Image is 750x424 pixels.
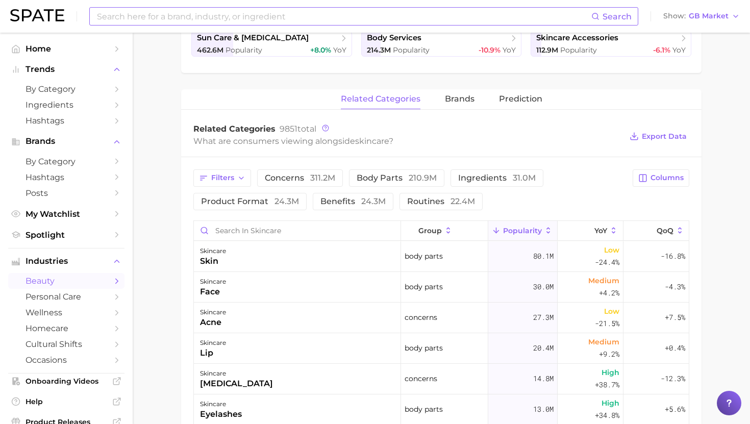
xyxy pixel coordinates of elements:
span: 112.9m [536,45,558,55]
span: body parts [357,174,437,182]
span: body parts [405,403,443,415]
a: body services214.3m Popularity-10.9% YoY [361,31,522,57]
span: -4.3% [665,281,685,293]
a: wellness [8,305,124,320]
span: 24.3m [361,196,386,206]
span: skincare [355,136,389,146]
span: routines [407,197,475,206]
span: beauty [26,276,107,286]
span: 31.0m [513,173,536,183]
span: body parts [405,281,443,293]
div: eyelashes [200,408,242,420]
span: 462.6m [197,45,223,55]
a: Onboarding Videos [8,373,124,389]
span: skincare accessories [536,33,618,43]
button: YoY [558,221,623,241]
span: +9.2% [599,348,619,360]
span: Filters [211,173,234,182]
button: skincarelipbody parts20.4mMedium+9.2%+0.4% [194,333,689,364]
span: by Category [26,157,107,166]
span: 9851 [280,124,297,134]
span: +34.8% [595,409,619,421]
span: YoY [594,227,607,235]
span: -16.8% [661,250,685,262]
span: wellness [26,308,107,317]
span: Search [603,12,632,21]
span: +0.4% [665,342,685,354]
button: ShowGB Market [661,10,742,23]
span: Trends [26,65,107,74]
div: skincare [200,398,242,410]
span: High [602,366,619,379]
div: skincare [200,337,226,349]
a: by Category [8,81,124,97]
span: +5.6% [665,403,685,415]
button: Columns [633,169,689,187]
span: 210.9m [409,173,437,183]
div: What are consumers viewing alongside ? [193,134,622,148]
span: benefits [320,197,386,206]
span: 311.2m [310,173,335,183]
span: Medium [588,275,619,287]
div: [MEDICAL_DATA] [200,378,273,390]
a: beauty [8,273,124,289]
span: Posts [26,188,107,198]
div: skin [200,255,226,267]
div: face [200,286,226,298]
span: GB Market [689,13,729,19]
span: Prediction [499,94,542,104]
span: -24.4% [595,256,619,268]
span: occasions [26,355,107,365]
button: Export Data [627,129,689,143]
span: Popularity [226,45,262,55]
button: skincareacneconcerns27.3mLow-21.5%+7.5% [194,303,689,333]
span: 214.3m [367,45,391,55]
span: +7.5% [665,311,685,323]
span: QoQ [657,227,673,235]
span: Home [26,44,107,54]
input: Search here for a brand, industry, or ingredient [96,8,591,25]
span: YoY [503,45,516,55]
span: -21.5% [595,317,619,330]
span: Hashtags [26,172,107,182]
a: Ingredients [8,97,124,113]
span: Help [26,397,107,406]
a: My Watchlist [8,206,124,222]
a: Hashtags [8,113,124,129]
span: -10.9% [479,45,501,55]
span: Spotlight [26,230,107,240]
span: Ingredients [26,100,107,110]
div: skincare [200,367,273,380]
span: Columns [651,173,684,182]
span: brands [445,94,474,104]
a: occasions [8,352,124,368]
button: skincarefacebody parts30.0mMedium+4.2%-4.3% [194,272,689,303]
a: cultural shifts [8,336,124,352]
span: personal care [26,292,107,302]
input: Search in skincare [194,221,401,240]
span: Related Categories [193,124,276,134]
span: 13.0m [533,403,554,415]
span: +4.2% [599,287,619,299]
span: concerns [405,372,437,385]
span: YoY [333,45,346,55]
span: High [602,397,619,409]
span: concerns [405,311,437,323]
span: ingredients [458,174,536,182]
span: Low [604,305,619,317]
a: Help [8,394,124,409]
button: Industries [8,254,124,269]
span: homecare [26,323,107,333]
span: total [280,124,316,134]
span: Show [663,13,686,19]
span: Popularity [560,45,597,55]
span: 22.4m [451,196,475,206]
button: Brands [8,134,124,149]
span: 30.0m [533,281,554,293]
a: by Category [8,154,124,169]
span: Brands [26,137,107,146]
span: Popularity [503,227,542,235]
div: skincare [200,245,226,257]
span: Export Data [642,132,687,141]
span: related categories [341,94,420,104]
